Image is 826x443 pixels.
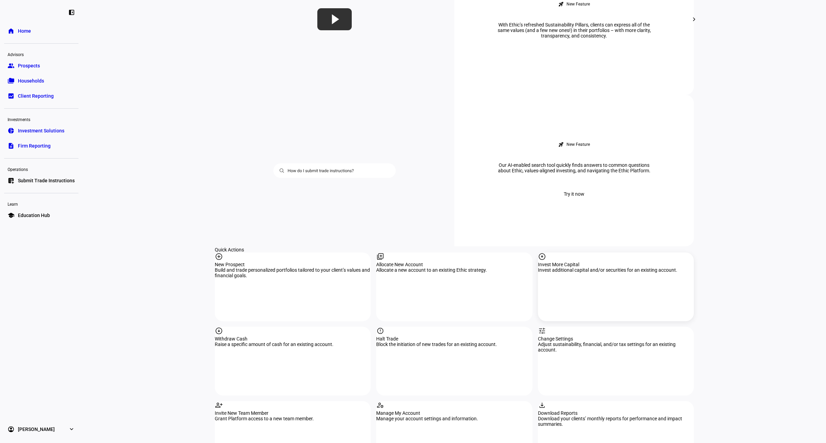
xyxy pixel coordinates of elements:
span: Submit Trade Instructions [18,177,75,184]
div: Our AI-enabled search tool quickly finds answers to common questions about Ethic, values-aligned ... [488,162,660,173]
div: Download your clients’ monthly reports for performance and impact summaries. [538,416,694,427]
mat-icon: rocket_launch [558,1,564,7]
span: Prospects [18,62,40,69]
a: pie_chartInvestment Solutions [4,124,78,138]
div: Invest additional capital and/or securities for an existing account. [538,267,694,273]
span: Try it now [564,187,584,201]
mat-icon: rocket_launch [558,142,564,147]
div: Raise a specific amount of cash for an existing account. [215,342,371,347]
div: New Prospect [215,262,371,267]
div: Download Reports [538,410,694,416]
eth-mat-symbol: home [8,28,14,34]
a: folder_copyHouseholds [4,74,78,88]
div: Investments [4,114,78,124]
mat-icon: person_add [215,401,223,409]
eth-mat-symbol: left_panel_close [68,9,75,16]
mat-icon: arrow_circle_up [538,252,546,261]
eth-mat-symbol: account_circle [8,426,14,433]
button: Try it now [555,187,593,201]
div: Build and trade personalized portfolios tailored to your client’s values and financial goals. [215,267,371,278]
mat-icon: chevron_right [690,15,698,23]
eth-mat-symbol: bid_landscape [8,93,14,99]
span: [PERSON_NAME] [18,426,55,433]
mat-icon: manage_accounts [376,401,384,409]
mat-icon: download [538,401,546,409]
div: Manage My Account [376,410,532,416]
div: Advisors [4,49,78,59]
a: groupProspects [4,59,78,73]
div: New Feature [566,1,590,7]
div: New Feature [566,142,590,147]
span: Education Hub [18,212,50,219]
div: Adjust sustainability, financial, and/or tax settings for an existing account. [538,342,694,353]
span: Investment Solutions [18,127,64,134]
div: Allocate a new account to an existing Ethic strategy. [376,267,532,273]
eth-mat-symbol: pie_chart [8,127,14,134]
div: Quick Actions [215,247,694,252]
mat-icon: library_add [376,252,384,261]
a: bid_landscapeClient Reporting [4,89,78,103]
eth-mat-symbol: list_alt_add [8,177,14,184]
div: Halt Trade [376,336,532,342]
span: Home [18,28,31,34]
div: Invest More Capital [538,262,694,267]
eth-mat-symbol: expand_more [68,426,75,433]
div: Withdraw Cash [215,336,371,342]
mat-icon: add_circle [215,252,223,261]
div: Change Settings [538,336,694,342]
div: Invite New Team Member [215,410,371,416]
div: Allocate New Account [376,262,532,267]
eth-mat-symbol: group [8,62,14,69]
span: Firm Reporting [18,142,51,149]
div: Grant Platform access to a new team member. [215,416,371,421]
mat-icon: tune [538,327,546,335]
div: Manage your account settings and information. [376,416,532,421]
eth-mat-symbol: description [8,142,14,149]
div: With Ethic’s refreshed Sustainability Pillars, clients can express all of the same values (and a ... [488,22,660,39]
a: descriptionFirm Reporting [4,139,78,153]
span: Households [18,77,44,84]
div: Block the initiation of new trades for an existing account. [376,342,532,347]
div: Operations [4,164,78,174]
mat-icon: arrow_circle_down [215,327,223,335]
span: Client Reporting [18,93,54,99]
mat-icon: report [376,327,384,335]
div: Learn [4,199,78,208]
a: homeHome [4,24,78,38]
eth-mat-symbol: folder_copy [8,77,14,84]
eth-mat-symbol: school [8,212,14,219]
